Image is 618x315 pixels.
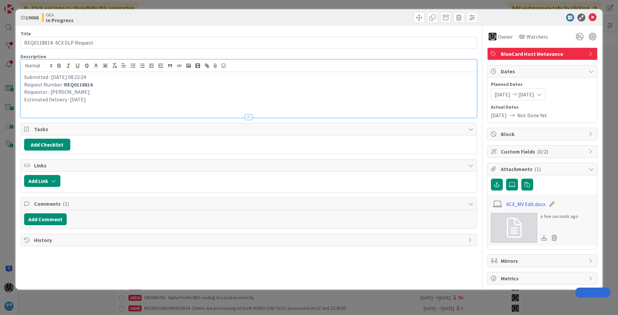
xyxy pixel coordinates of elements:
[24,213,67,225] button: Add Comment
[501,148,585,156] span: Custom Fields
[495,90,510,98] span: [DATE]
[20,14,39,21] span: ID
[501,257,585,265] span: Mirrors
[527,33,548,41] span: Watchers
[506,200,545,208] a: 6CX_MV Edit.docx
[501,67,585,75] span: Dates
[24,96,86,103] span: Estimated Delivery : [DATE]
[24,175,60,187] button: Add Link
[25,14,39,21] b: 19068
[24,88,90,95] span: Requestor : [PERSON_NAME]
[518,90,534,98] span: [DATE]
[489,33,497,41] img: KG
[501,130,585,138] span: Block
[498,33,513,41] span: Owner
[534,166,541,172] span: ( 1 )
[540,213,578,220] div: a few seconds ago
[20,37,477,49] input: type card name here...
[517,111,547,119] span: Not Done Yet
[24,81,64,88] span: Request Number :
[46,17,74,23] b: In Progress
[34,125,465,133] span: Tasks
[501,165,585,173] span: Attachments
[34,236,465,244] span: History
[64,81,92,88] strong: REQ0118814
[501,50,585,58] span: BlueCard Host Metavance
[34,200,465,208] span: Comments
[24,139,70,151] button: Add Checklist
[63,200,69,207] span: ( 1 )
[24,74,86,80] span: Submitted : [DATE] 08:22:24
[20,31,31,37] label: Title
[540,233,548,242] div: Download
[537,148,548,155] span: ( 0/2 )
[491,111,507,119] span: [DATE]
[501,274,585,282] span: Metrics
[20,53,46,59] span: Description
[34,161,465,169] span: Links
[491,104,594,111] span: Actual Dates
[491,81,594,88] span: Planned Dates
[46,12,74,17] span: OEA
